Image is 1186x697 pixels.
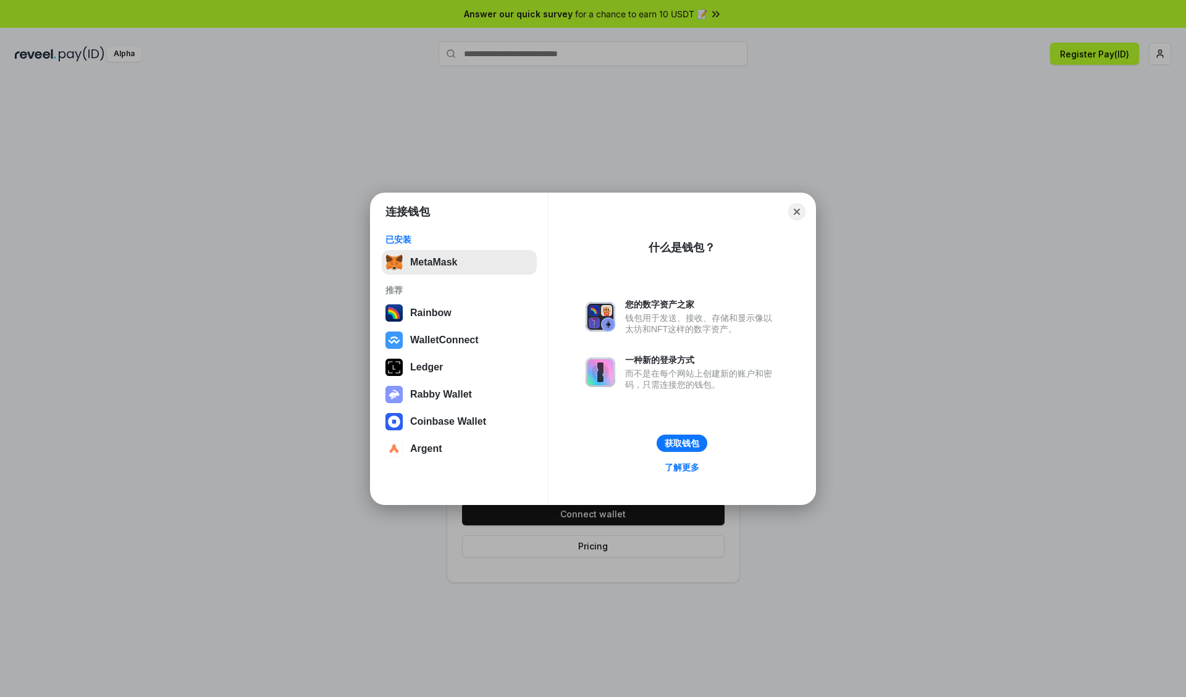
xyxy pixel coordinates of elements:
[665,438,699,449] div: 获取钱包
[788,203,805,220] button: Close
[385,413,403,430] img: svg+xml,%3Csvg%20width%3D%2228%22%20height%3D%2228%22%20viewBox%3D%220%200%2028%2028%22%20fill%3D...
[586,302,615,332] img: svg+xml,%3Csvg%20xmlns%3D%22http%3A%2F%2Fwww.w3.org%2F2000%2Fsvg%22%20fill%3D%22none%22%20viewBox...
[657,435,707,452] button: 获取钱包
[385,234,533,245] div: 已安装
[410,362,443,373] div: Ledger
[625,299,778,310] div: 您的数字资产之家
[385,440,403,457] img: svg+xml,%3Csvg%20width%3D%2228%22%20height%3D%2228%22%20viewBox%3D%220%200%2028%2028%22%20fill%3D...
[649,240,715,255] div: 什么是钱包？
[665,462,699,473] div: 了解更多
[625,312,778,335] div: 钱包用于发送、接收、存储和显示像以太坊和NFT这样的数字资产。
[385,332,403,349] img: svg+xml,%3Csvg%20width%3D%2228%22%20height%3D%2228%22%20viewBox%3D%220%200%2028%2028%22%20fill%3D...
[385,359,403,376] img: svg+xml,%3Csvg%20xmlns%3D%22http%3A%2F%2Fwww.w3.org%2F2000%2Fsvg%22%20width%3D%2228%22%20height%3...
[625,368,778,390] div: 而不是在每个网站上创建新的账户和密码，只需连接您的钱包。
[385,254,403,271] img: svg+xml,%3Csvg%20fill%3D%22none%22%20height%3D%2233%22%20viewBox%3D%220%200%2035%2033%22%20width%...
[382,355,537,380] button: Ledger
[657,459,707,475] a: 了解更多
[382,409,537,434] button: Coinbase Wallet
[382,382,537,407] button: Rabby Wallet
[410,307,452,319] div: Rainbow
[385,386,403,403] img: svg+xml,%3Csvg%20xmlns%3D%22http%3A%2F%2Fwww.w3.org%2F2000%2Fsvg%22%20fill%3D%22none%22%20viewBox...
[385,304,403,322] img: svg+xml,%3Csvg%20width%3D%22120%22%20height%3D%22120%22%20viewBox%3D%220%200%20120%20120%22%20fil...
[382,328,537,353] button: WalletConnect
[410,416,486,427] div: Coinbase Wallet
[382,250,537,275] button: MetaMask
[586,357,615,387] img: svg+xml,%3Csvg%20xmlns%3D%22http%3A%2F%2Fwww.w3.org%2F2000%2Fsvg%22%20fill%3D%22none%22%20viewBox...
[625,354,778,365] div: 一种新的登录方式
[385,285,533,296] div: 推荐
[410,335,479,346] div: WalletConnect
[410,389,472,400] div: Rabby Wallet
[410,443,442,454] div: Argent
[382,436,537,461] button: Argent
[382,301,537,325] button: Rainbow
[385,204,430,219] h1: 连接钱包
[410,257,457,268] div: MetaMask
